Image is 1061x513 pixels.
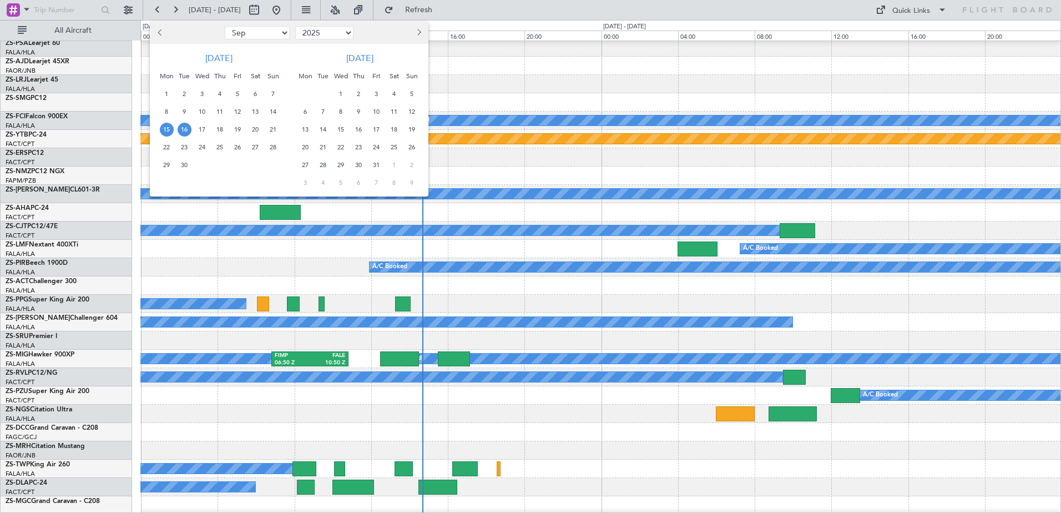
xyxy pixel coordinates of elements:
span: 11 [387,105,401,119]
span: 13 [249,105,262,119]
div: 15-9-2025 [158,120,175,138]
div: Wed [332,67,350,85]
div: 10-10-2025 [367,103,385,120]
div: 16-9-2025 [175,120,193,138]
span: 22 [334,140,348,154]
div: 7-11-2025 [367,174,385,192]
div: 9-9-2025 [175,103,193,120]
div: 30-9-2025 [175,156,193,174]
span: 25 [387,140,401,154]
div: 26-10-2025 [403,138,421,156]
span: 24 [195,140,209,154]
div: 27-10-2025 [296,156,314,174]
div: 5-10-2025 [403,85,421,103]
div: 1-9-2025 [158,85,175,103]
div: 6-9-2025 [246,85,264,103]
div: 9-10-2025 [350,103,367,120]
div: 14-10-2025 [314,120,332,138]
span: 23 [352,140,366,154]
div: 12-9-2025 [229,103,246,120]
div: 2-10-2025 [350,85,367,103]
div: 8-9-2025 [158,103,175,120]
div: 16-10-2025 [350,120,367,138]
div: Mon [158,67,175,85]
span: 1 [387,158,401,172]
div: 4-9-2025 [211,85,229,103]
span: 7 [316,105,330,119]
div: 28-10-2025 [314,156,332,174]
div: 18-9-2025 [211,120,229,138]
div: 15-10-2025 [332,120,350,138]
div: 2-9-2025 [175,85,193,103]
span: 9 [352,105,366,119]
div: 12-10-2025 [403,103,421,120]
span: 20 [249,123,262,137]
div: 17-10-2025 [367,120,385,138]
span: 30 [352,158,366,172]
div: 8-10-2025 [332,103,350,120]
span: 7 [266,87,280,101]
span: 12 [405,105,419,119]
span: 21 [266,123,280,137]
div: 13-9-2025 [246,103,264,120]
div: Sun [403,67,421,85]
div: Sat [385,67,403,85]
span: 28 [266,140,280,154]
div: 17-9-2025 [193,120,211,138]
div: Tue [314,67,332,85]
select: Select year [295,26,353,39]
div: 1-11-2025 [385,156,403,174]
span: 8 [334,105,348,119]
span: 25 [213,140,227,154]
div: 18-10-2025 [385,120,403,138]
div: 22-10-2025 [332,138,350,156]
button: Next month [412,24,425,42]
span: 14 [266,105,280,119]
div: 20-10-2025 [296,138,314,156]
span: 2 [405,158,419,172]
span: 5 [231,87,245,101]
span: 26 [405,140,419,154]
span: 13 [299,123,312,137]
div: Fri [367,67,385,85]
div: 4-10-2025 [385,85,403,103]
div: 31-10-2025 [367,156,385,174]
div: 28-9-2025 [264,138,282,156]
span: 30 [178,158,191,172]
span: 9 [178,105,191,119]
span: 19 [231,123,245,137]
div: 4-11-2025 [314,174,332,192]
select: Select month [225,26,290,39]
span: 4 [387,87,401,101]
span: 8 [160,105,174,119]
div: 22-9-2025 [158,138,175,156]
span: 27 [299,158,312,172]
div: 27-9-2025 [246,138,264,156]
div: 26-9-2025 [229,138,246,156]
span: 12 [231,105,245,119]
div: 5-9-2025 [229,85,246,103]
span: 16 [352,123,366,137]
span: 5 [405,87,419,101]
span: 8 [387,176,401,190]
div: 11-9-2025 [211,103,229,120]
span: 6 [249,87,262,101]
span: 17 [195,123,209,137]
div: 6-11-2025 [350,174,367,192]
span: 9 [405,176,419,190]
span: 1 [334,87,348,101]
div: 21-10-2025 [314,138,332,156]
span: 18 [387,123,401,137]
div: 8-11-2025 [385,174,403,192]
div: 25-10-2025 [385,138,403,156]
div: 30-10-2025 [350,156,367,174]
span: 10 [195,105,209,119]
span: 22 [160,140,174,154]
span: 15 [160,123,174,137]
span: 6 [352,176,366,190]
span: 31 [370,158,383,172]
span: 6 [299,105,312,119]
div: 7-9-2025 [264,85,282,103]
span: 1 [160,87,174,101]
span: 24 [370,140,383,154]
